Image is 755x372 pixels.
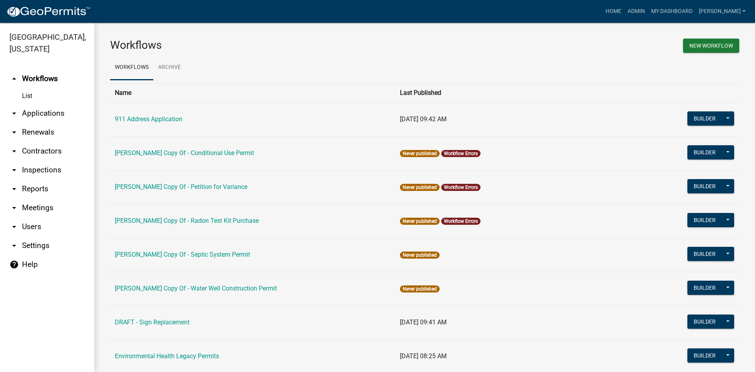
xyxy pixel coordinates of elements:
i: help [9,260,19,269]
span: [DATE] 09:42 AM [400,115,447,123]
a: [PERSON_NAME] Copy Of - Septic System Permit [115,251,250,258]
span: Never published [400,184,440,191]
a: DRAFT - Sign Replacement [115,318,190,326]
span: [DATE] 09:41 AM [400,318,447,326]
span: Never published [400,285,440,292]
i: arrow_drop_down [9,128,19,137]
a: [PERSON_NAME] Copy Of - Conditional Use Permit [115,149,254,157]
a: [PERSON_NAME] Copy Of - Petition for Variance [115,183,247,191]
span: Never published [400,252,440,259]
a: Home [602,4,624,19]
i: arrow_drop_down [9,203,19,213]
button: Builder [687,145,722,159]
th: Name [110,83,395,102]
a: Workflows [110,55,153,80]
button: Builder [687,281,722,295]
button: Builder [687,179,722,193]
button: Builder [687,315,722,329]
button: Builder [687,213,722,227]
button: Builder [687,348,722,363]
a: Archive [153,55,186,80]
i: arrow_drop_down [9,165,19,175]
i: arrow_drop_down [9,109,19,118]
i: arrow_drop_down [9,241,19,250]
a: [PERSON_NAME] Copy Of - Radon Test Kit Purchase [115,217,259,224]
h3: Workflows [110,39,419,52]
button: Builder [687,111,722,126]
span: Never published [400,218,440,225]
span: [DATE] 08:25 AM [400,352,447,360]
th: Last Published [395,83,645,102]
a: [PERSON_NAME] Copy Of - Water Well Construction Permit [115,285,277,292]
i: arrow_drop_down [9,222,19,231]
a: Workflow Errors [444,151,478,156]
a: Workflow Errors [444,185,478,190]
a: 911 Address Application [115,115,182,123]
a: Admin [624,4,648,19]
button: Builder [687,247,722,261]
span: Never published [400,150,440,157]
i: arrow_drop_up [9,74,19,83]
i: arrow_drop_down [9,146,19,156]
i: arrow_drop_down [9,184,19,194]
a: Environmental Health Legacy Permits [115,352,219,360]
a: My Dashboard [648,4,696,19]
a: [PERSON_NAME] [696,4,749,19]
button: New Workflow [683,39,739,53]
a: Workflow Errors [444,218,478,224]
